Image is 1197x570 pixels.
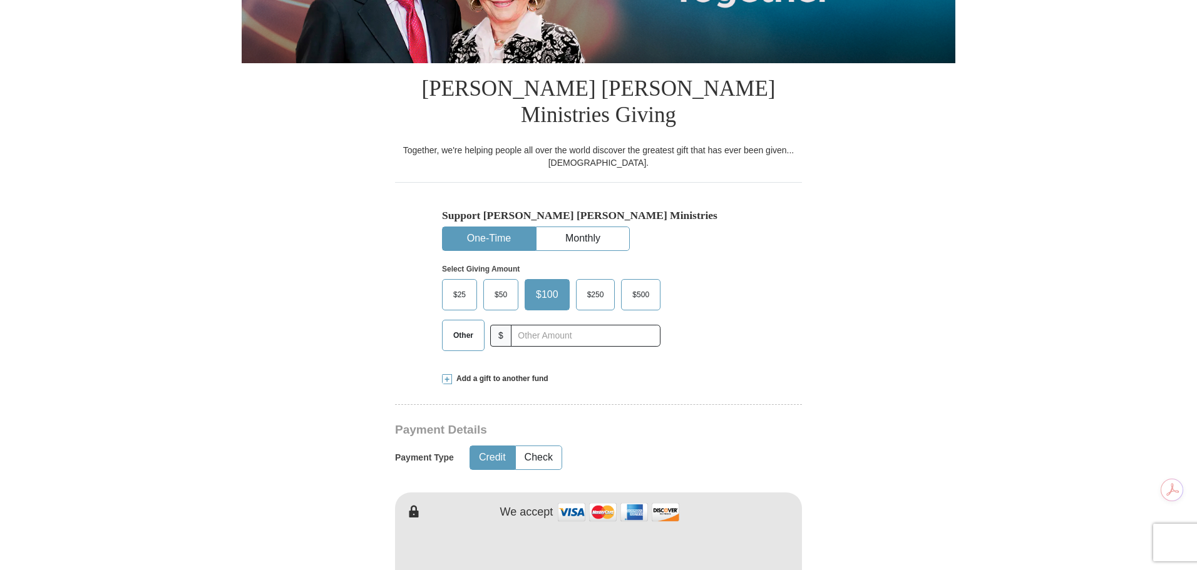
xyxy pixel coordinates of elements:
[447,326,480,345] span: Other
[395,452,454,463] h5: Payment Type
[488,285,513,304] span: $50
[581,285,610,304] span: $250
[490,325,511,347] span: $
[442,209,755,222] h5: Support [PERSON_NAME] [PERSON_NAME] Ministries
[443,227,535,250] button: One-Time
[447,285,472,304] span: $25
[516,446,562,469] button: Check
[500,506,553,519] h4: We accept
[452,374,548,384] span: Add a gift to another fund
[511,325,660,347] input: Other Amount
[626,285,655,304] span: $500
[395,144,802,169] div: Together, we're helping people all over the world discover the greatest gift that has ever been g...
[395,423,714,437] h3: Payment Details
[442,265,520,273] strong: Select Giving Amount
[556,499,681,526] img: credit cards accepted
[395,63,802,144] h1: [PERSON_NAME] [PERSON_NAME] Ministries Giving
[537,227,629,250] button: Monthly
[470,446,515,469] button: Credit
[530,285,565,304] span: $100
